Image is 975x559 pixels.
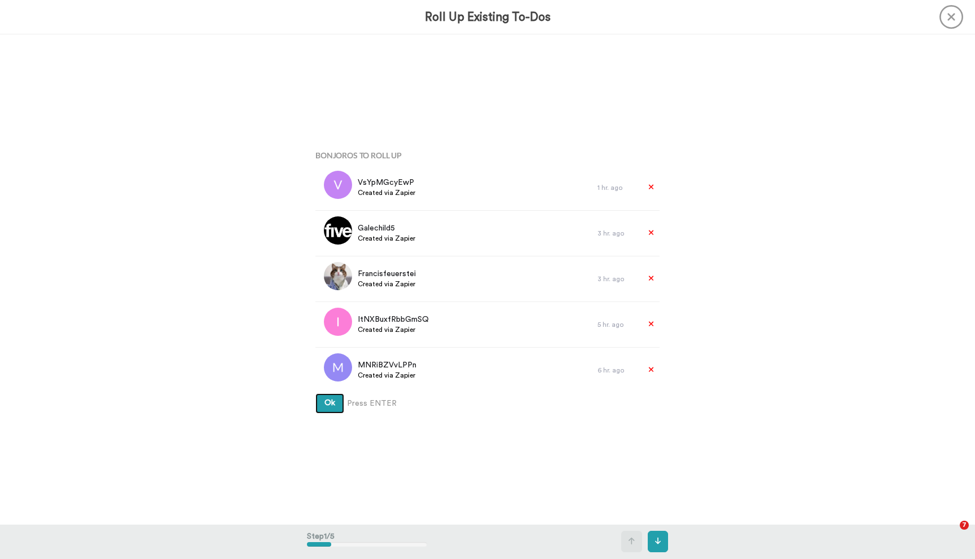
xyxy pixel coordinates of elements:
span: Created via Zapier [358,188,415,197]
img: m.png [324,353,352,381]
button: Ok [315,393,344,414]
div: 1 hr. ago [598,183,637,192]
span: Created via Zapier [358,279,416,289]
h3: Roll Up Existing To-Dos [425,11,551,24]
span: MNRiBZVvLPPn [358,360,416,371]
img: 0a3bb0de-993f-4d6e-bf5d-fa437580990a.png [324,216,352,245]
span: Galechild5 [358,223,415,234]
img: i.png [324,308,352,336]
img: v.png [324,171,352,199]
span: Created via Zapier [358,325,429,334]
span: Created via Zapier [358,234,415,243]
h4: Bonjoros To Roll Up [315,151,660,159]
img: 58ae6303-8c4e-4ef7-8753-bca38308821b.jpg [324,262,352,290]
span: Francisfeuerstei [358,268,416,279]
span: 7 [960,521,969,530]
span: Ok [324,399,335,407]
iframe: Intercom live chat [937,521,964,548]
div: 5 hr. ago [598,320,637,329]
span: Created via Zapier [358,371,416,380]
span: VsYpMGcyEwP [358,177,415,188]
div: 6 hr. ago [598,366,637,375]
div: 3 hr. ago [598,274,637,283]
span: ItNXBuxfRbbGmSQ [358,314,429,325]
div: Step 1 / 5 [307,525,427,558]
div: 3 hr. ago [598,229,637,238]
span: Press ENTER [347,398,397,409]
